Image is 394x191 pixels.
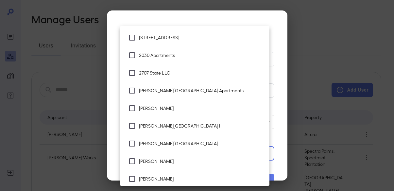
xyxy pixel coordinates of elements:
span: 2707 State LLC [139,70,264,76]
span: [PERSON_NAME][GEOGRAPHIC_DATA] Apartments [139,87,264,94]
span: [PERSON_NAME] [139,176,264,182]
span: [STREET_ADDRESS] [139,34,264,41]
span: [PERSON_NAME][GEOGRAPHIC_DATA] I [139,123,264,129]
span: [PERSON_NAME] [139,105,264,112]
span: 2030 Apartments [139,52,264,59]
span: [PERSON_NAME][GEOGRAPHIC_DATA] [139,140,264,147]
span: [PERSON_NAME] [139,158,264,165]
